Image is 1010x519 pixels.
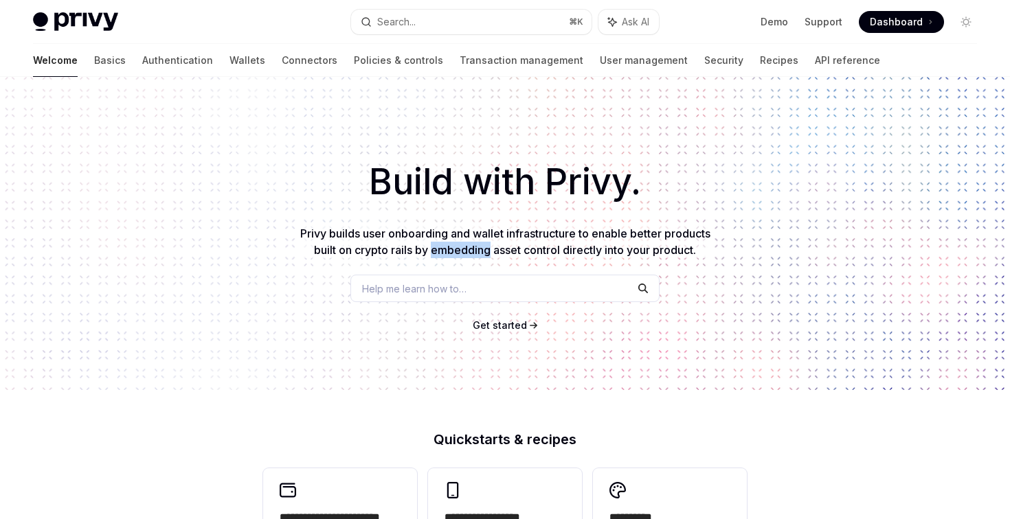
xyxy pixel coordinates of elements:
a: User management [600,44,688,77]
div: Search... [377,14,416,30]
a: Security [704,44,743,77]
a: Transaction management [460,44,583,77]
a: Support [805,15,842,29]
button: Toggle dark mode [955,11,977,33]
a: Recipes [760,44,798,77]
a: Welcome [33,44,78,77]
a: Wallets [229,44,265,77]
h1: Build with Privy. [22,155,988,209]
a: Dashboard [859,11,944,33]
h2: Quickstarts & recipes [263,432,747,446]
a: Basics [94,44,126,77]
a: Authentication [142,44,213,77]
span: Get started [473,319,527,331]
a: Connectors [282,44,337,77]
a: Policies & controls [354,44,443,77]
img: light logo [33,12,118,32]
button: Ask AI [598,10,659,34]
span: Privy builds user onboarding and wallet infrastructure to enable better products built on crypto ... [300,227,710,257]
a: Get started [473,319,527,332]
a: API reference [815,44,880,77]
a: Demo [761,15,788,29]
span: ⌘ K [569,16,583,27]
span: Ask AI [622,15,649,29]
button: Search...⌘K [351,10,591,34]
span: Help me learn how to… [362,281,467,296]
span: Dashboard [870,15,923,29]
